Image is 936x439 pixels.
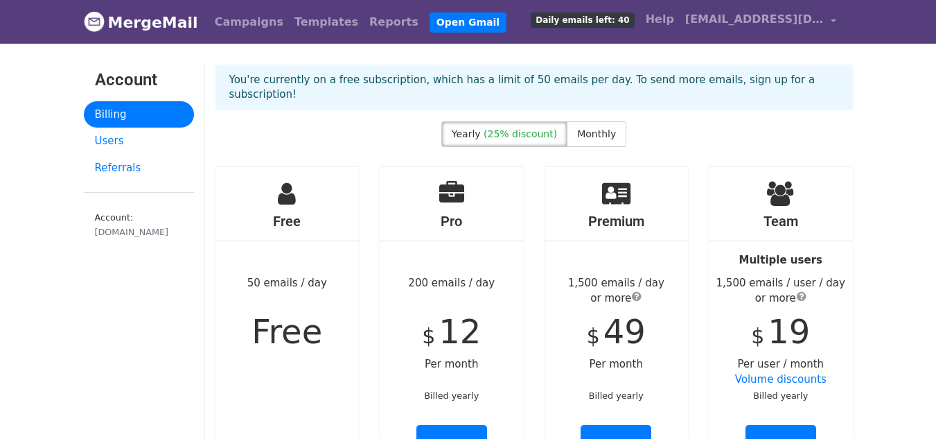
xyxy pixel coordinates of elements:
a: Referrals [84,155,194,182]
a: [EMAIL_ADDRESS][DOMAIN_NAME] [680,6,842,38]
span: $ [751,324,764,348]
div: [DOMAIN_NAME] [95,225,183,239]
h4: Team [709,213,853,230]
strong: Multiple users [739,254,822,266]
a: Open Gmail [430,12,506,33]
small: Billed yearly [753,390,808,401]
h4: Premium [545,213,689,230]
h3: Account [95,70,183,90]
a: MergeMail [84,8,198,37]
a: Users [84,128,194,155]
h4: Pro [380,213,524,230]
a: Templates [289,8,364,36]
small: Billed yearly [424,390,479,401]
span: 12 [439,312,481,351]
a: Campaigns [209,8,289,36]
a: Daily emails left: 40 [525,6,639,33]
small: Billed yearly [589,390,644,401]
small: Account: [95,212,183,239]
h4: Free [215,213,360,230]
a: Help [640,6,680,33]
span: 19 [768,312,810,351]
a: Volume discounts [735,373,827,386]
span: [EMAIL_ADDRESS][DOMAIN_NAME] [685,11,824,28]
a: Reports [364,8,424,36]
div: 1,500 emails / user / day or more [709,275,853,307]
span: Free [251,312,322,351]
a: Billing [84,101,194,128]
span: Yearly [452,128,481,139]
span: $ [587,324,600,348]
img: MergeMail logo [84,11,105,32]
span: Daily emails left: 40 [531,12,634,28]
span: $ [422,324,435,348]
span: 49 [603,312,646,351]
span: Monthly [577,128,616,139]
p: You're currently on a free subscription, which has a limit of 50 emails per day. To send more ema... [229,73,839,102]
span: (25% discount) [484,128,557,139]
div: 1,500 emails / day or more [545,275,689,307]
